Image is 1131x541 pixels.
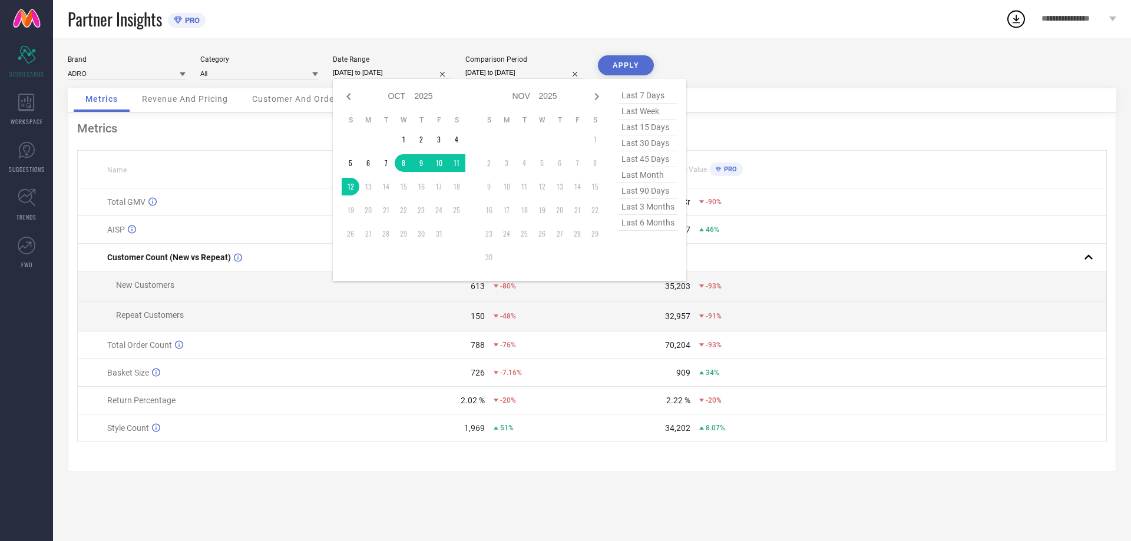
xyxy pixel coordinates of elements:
td: Thu Oct 16 2025 [412,178,430,195]
div: 726 [471,368,485,377]
td: Tue Nov 11 2025 [515,178,533,195]
span: 8.07% [706,424,725,432]
th: Tuesday [377,115,395,125]
th: Monday [498,115,515,125]
td: Wed Oct 22 2025 [395,201,412,219]
td: Fri Oct 10 2025 [430,154,448,172]
span: Total GMV [107,197,145,207]
td: Sat Oct 25 2025 [448,201,465,219]
td: Tue Oct 21 2025 [377,201,395,219]
td: Sat Nov 29 2025 [586,225,604,243]
span: last 45 days [619,151,677,167]
th: Friday [568,115,586,125]
span: Style Count [107,423,149,433]
span: -20% [706,396,722,404]
td: Mon Oct 27 2025 [359,225,377,243]
td: Tue Oct 07 2025 [377,154,395,172]
span: -91% [706,312,722,320]
span: -48% [500,312,516,320]
td: Sat Nov 08 2025 [586,154,604,172]
td: Tue Oct 28 2025 [377,225,395,243]
div: Brand [68,55,186,64]
td: Sun Oct 12 2025 [342,178,359,195]
span: -93% [706,282,722,290]
td: Wed Nov 12 2025 [533,178,551,195]
span: SCORECARDS [9,69,44,78]
span: -90% [706,198,722,206]
span: Customer Count (New vs Repeat) [107,253,231,262]
th: Sunday [480,115,498,125]
td: Wed Nov 19 2025 [533,201,551,219]
td: Thu Nov 06 2025 [551,154,568,172]
td: Wed Oct 29 2025 [395,225,412,243]
span: Return Percentage [107,396,176,405]
td: Fri Nov 21 2025 [568,201,586,219]
th: Tuesday [515,115,533,125]
td: Fri Oct 03 2025 [430,131,448,148]
td: Sun Nov 02 2025 [480,154,498,172]
div: 150 [471,311,485,321]
td: Sat Nov 22 2025 [586,201,604,219]
div: 909 [676,368,690,377]
th: Wednesday [395,115,412,125]
div: Open download list [1006,8,1027,29]
span: Total Order Count [107,340,172,350]
span: SUGGESTIONS [9,165,45,174]
input: Select comparison period [465,67,583,79]
td: Sun Oct 19 2025 [342,201,359,219]
td: Tue Nov 25 2025 [515,225,533,243]
td: Wed Nov 05 2025 [533,154,551,172]
span: AISP [107,225,125,234]
span: Partner Insights [68,7,162,31]
td: Thu Oct 23 2025 [412,201,430,219]
span: Name [107,166,127,174]
span: 51% [500,424,514,432]
div: Category [200,55,318,64]
button: APPLY [598,55,654,75]
span: -7.16% [500,369,522,377]
td: Sat Nov 01 2025 [586,131,604,148]
span: PRO [721,165,737,173]
span: Basket Size [107,368,149,377]
th: Saturday [586,115,604,125]
td: Wed Oct 08 2025 [395,154,412,172]
span: Repeat Customers [116,310,184,320]
td: Mon Nov 03 2025 [498,154,515,172]
div: Previous month [342,89,356,104]
td: Mon Oct 06 2025 [359,154,377,172]
td: Sun Nov 16 2025 [480,201,498,219]
th: Saturday [448,115,465,125]
td: Mon Oct 20 2025 [359,201,377,219]
span: last 6 months [619,215,677,231]
td: Fri Oct 17 2025 [430,178,448,195]
div: 1,969 [464,423,485,433]
span: -93% [706,341,722,349]
td: Sat Oct 04 2025 [448,131,465,148]
span: last 30 days [619,135,677,151]
td: Fri Nov 07 2025 [568,154,586,172]
th: Monday [359,115,377,125]
td: Mon Nov 24 2025 [498,225,515,243]
div: 70,204 [665,340,690,350]
span: Metrics [85,94,118,104]
span: -80% [500,282,516,290]
div: 32,957 [665,311,690,321]
span: -20% [500,396,516,404]
td: Thu Oct 09 2025 [412,154,430,172]
td: Thu Nov 13 2025 [551,178,568,195]
div: 613 [471,281,485,291]
td: Sun Oct 05 2025 [342,154,359,172]
span: 46% [706,225,719,234]
th: Sunday [342,115,359,125]
span: TRENDS [16,213,37,221]
td: Sun Nov 09 2025 [480,178,498,195]
th: Thursday [551,115,568,125]
div: Metrics [77,121,1107,135]
div: 34,202 [665,423,690,433]
td: Mon Nov 17 2025 [498,201,515,219]
td: Fri Nov 28 2025 [568,225,586,243]
span: WORKSPACE [11,117,43,126]
span: last week [619,104,677,120]
td: Wed Nov 26 2025 [533,225,551,243]
td: Fri Nov 14 2025 [568,178,586,195]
